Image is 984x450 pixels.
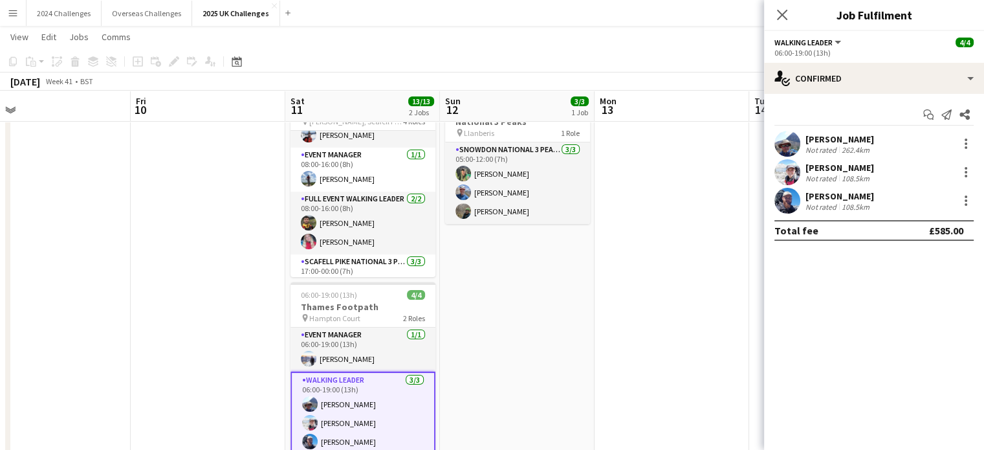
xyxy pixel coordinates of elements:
span: Mon [600,95,617,107]
span: Fri [136,95,146,107]
h3: Thames Footpath [290,301,435,313]
span: Hampton Court [309,313,360,323]
button: 2024 Challenges [27,1,102,26]
a: Edit [36,28,61,45]
app-card-role: Scafell Pike National 3 Peaks Walking Leader3/317:00-00:00 (7h) [290,254,435,336]
span: Jobs [69,31,89,43]
a: View [5,28,34,45]
app-job-card: 06:00-00:00 (18h) (Sun)9/9National 3 Peaks [PERSON_NAME], Scafell Pike and Snowdon4 Roles06:00-12... [290,85,435,277]
div: 06:00-19:00 (13h) [774,48,974,58]
span: Edit [41,31,56,43]
div: 108.5km [839,174,872,183]
h3: Job Fulfilment [764,6,984,23]
span: View [10,31,28,43]
app-job-card: 05:00-12:00 (7h)3/3Snowdon Local leaders - National 3 Peaks Llanberis1 RoleSnowdon National 3 Pea... [445,85,590,224]
button: Walking Leader [774,38,843,47]
div: [PERSON_NAME] [805,162,874,174]
span: 13/13 [408,96,434,106]
span: 10 [134,102,146,117]
span: 11 [289,102,305,117]
app-card-role: Full Event Walking Leader2/208:00-16:00 (8h)[PERSON_NAME][PERSON_NAME] [290,192,435,254]
span: 06:00-19:00 (13h) [301,290,357,300]
div: Not rated [805,145,839,155]
a: Comms [96,28,136,45]
app-card-role: Event Manager1/106:00-19:00 (13h)[PERSON_NAME] [290,328,435,372]
span: 3/3 [571,96,589,106]
span: Tue [754,95,769,107]
div: Total fee [774,224,818,237]
div: Not rated [805,202,839,212]
div: 2 Jobs [409,107,433,117]
span: 12 [443,102,461,117]
div: [DATE] [10,75,40,88]
span: Llanberis [464,128,494,138]
span: Comms [102,31,131,43]
span: 14 [752,102,769,117]
div: Not rated [805,174,839,183]
div: BST [80,76,93,86]
div: 108.5km [839,202,872,212]
a: Jobs [64,28,94,45]
div: 262.4km [839,145,872,155]
span: 4/4 [956,38,974,47]
div: [PERSON_NAME] [805,190,874,202]
span: 1 Role [561,128,580,138]
app-card-role: Snowdon National 3 Peaks Walking Leader3/305:00-12:00 (7h)[PERSON_NAME][PERSON_NAME][PERSON_NAME] [445,142,590,224]
button: Overseas Challenges [102,1,192,26]
span: Sun [445,95,461,107]
span: 2 Roles [403,313,425,323]
span: Week 41 [43,76,75,86]
span: Walking Leader [774,38,833,47]
div: £585.00 [929,224,963,237]
app-card-role: Event Manager1/108:00-16:00 (8h)[PERSON_NAME] [290,148,435,192]
span: 13 [598,102,617,117]
span: Sat [290,95,305,107]
button: 2025 UK Challenges [192,1,280,26]
div: [PERSON_NAME] [805,133,874,145]
div: Confirmed [764,63,984,94]
span: 4/4 [407,290,425,300]
div: 1 Job [571,107,588,117]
